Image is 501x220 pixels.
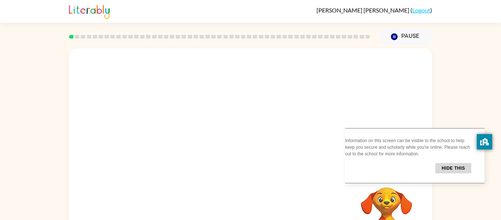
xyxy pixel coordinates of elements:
[69,3,110,19] img: Literably
[345,137,471,157] p: Information on this screen can be visible to the school to help keep you secure and scholarly whi...
[435,163,471,173] button: Hide this
[379,28,432,45] button: Pause
[477,134,492,149] button: privacy banner
[412,7,430,14] a: Logout
[317,7,432,14] div: ( )
[317,7,410,14] span: [PERSON_NAME] [PERSON_NAME]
